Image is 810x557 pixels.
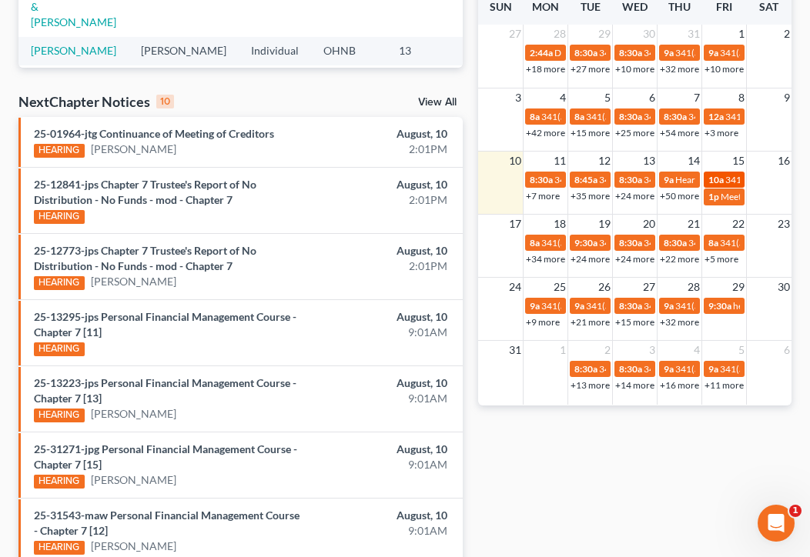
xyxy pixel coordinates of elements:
span: 16 [776,152,792,170]
span: 341(a) Meeting of Creditors for [PERSON_NAME] [586,111,785,122]
span: 8:30a [619,111,642,122]
span: 18 [552,215,567,233]
a: +3 more [705,127,738,138]
span: 10 [507,152,523,170]
td: OHSB [311,65,387,109]
a: +7 more [526,190,560,202]
span: 27 [507,25,523,43]
span: 341(a) Meeting for [PERSON_NAME] [586,300,735,312]
span: 9a [664,300,674,312]
span: 341(a) meeting for [PERSON_NAME] [541,300,690,312]
a: +5 more [705,253,738,265]
span: 1 [558,341,567,359]
div: 9:01AM [320,391,448,406]
a: 25-12841-jps Chapter 7 Trustee's Report of No Distribution - No Funds - mod - Chapter 7 [34,178,256,206]
a: +10 more [705,63,744,75]
a: +14 more [615,379,654,391]
td: OHNB [311,37,387,65]
a: [PERSON_NAME] [31,44,116,57]
td: Individual [239,65,311,109]
span: 8:30a [574,47,597,58]
td: [PERSON_NAME] [129,65,239,109]
a: +34 more [526,253,565,265]
span: 25 [552,278,567,296]
span: 11 [552,152,567,170]
div: HEARING [34,144,85,158]
a: +15 more [615,316,654,328]
span: 4 [692,341,701,359]
span: 8a [530,237,540,248]
a: 25-31271-jpg Personal Financial Management Course - Chapter 7 [15] [34,442,297,471]
a: 25-31543-maw Personal Financial Management Course - Chapter 7 [12] [34,509,300,537]
span: 21 [686,215,701,233]
span: 31 [507,341,523,359]
span: 29 [597,25,612,43]
td: 13 [387,37,464,65]
span: 9a [574,300,584,312]
span: 9a [664,47,674,58]
span: 27 [641,278,657,296]
span: 10a [708,174,724,185]
span: 341(a) Meeting for [PERSON_NAME] [644,237,793,248]
div: 2:01PM [320,142,448,157]
span: 3 [648,341,657,359]
a: +15 more [571,127,610,138]
span: 4 [558,88,567,107]
iframe: Intercom live chat [758,505,795,542]
span: 22 [731,215,746,233]
span: 12 [597,152,612,170]
span: 341(a) Meeting for [PERSON_NAME] [644,300,793,312]
a: +27 more [571,63,610,75]
span: 9 [782,88,792,107]
span: 26 [597,278,612,296]
div: NextChapter Notices [18,92,174,111]
td: [PERSON_NAME] [129,37,239,65]
div: August, 10 [320,309,448,325]
span: 8:45a [574,174,597,185]
a: +35 more [571,190,610,202]
span: 13 [641,152,657,170]
span: 20 [641,215,657,233]
span: 8:30a [574,363,597,375]
span: 8:30a [619,363,642,375]
span: 9a [664,363,674,375]
span: 341(a) Meeting for [PERSON_NAME] [554,174,704,185]
a: +24 more [615,190,654,202]
span: Docket Text: for [PERSON_NAME] [554,47,692,58]
a: 25-12773-jps Chapter 7 Trustee's Report of No Distribution - No Funds - mod - Chapter 7 [34,244,256,272]
span: 341(a) Meeting for [PERSON_NAME] [644,111,793,122]
span: 15 [731,152,746,170]
td: 7 [387,65,464,109]
div: HEARING [34,276,85,290]
div: August, 10 [320,442,448,457]
span: 341(a) meeting for [PERSON_NAME] [541,237,690,248]
span: 341(a) Meeting for [PERSON_NAME] [599,363,748,375]
span: 7 [692,88,701,107]
span: 2:44a [530,47,553,58]
a: +9 more [526,316,560,328]
span: 8:30a [664,111,687,122]
span: 341(a) meeting for [PERSON_NAME] [644,363,792,375]
div: HEARING [34,342,85,356]
span: 8:30a [664,237,687,248]
a: +22 more [660,253,699,265]
span: 17 [507,215,523,233]
div: 10 [156,95,174,108]
span: 3 [514,88,523,107]
div: HEARING [34,541,85,555]
span: 9a [708,363,718,375]
a: +54 more [660,127,699,138]
div: 9:01AM [320,523,448,539]
span: 5 [737,341,746,359]
a: +50 more [660,190,699,202]
span: 9a [708,47,718,58]
span: 1p [708,191,719,202]
span: 341(a) meeting for [PERSON_NAME] [599,237,748,248]
span: 2 [603,341,612,359]
span: 19 [597,215,612,233]
span: 9a [530,300,540,312]
a: +25 more [615,127,654,138]
div: August, 10 [320,243,448,258]
a: +24 more [571,253,610,265]
a: [PERSON_NAME] [91,406,176,422]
